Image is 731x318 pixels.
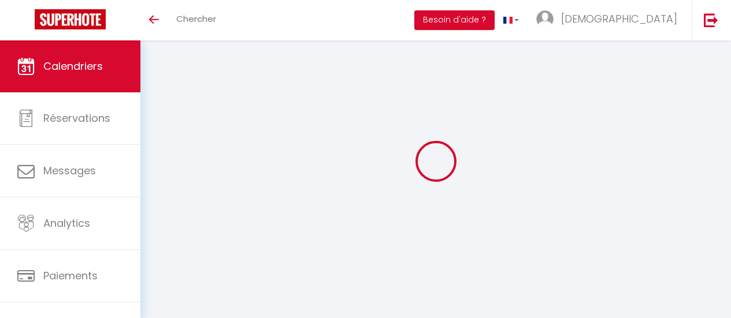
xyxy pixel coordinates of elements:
button: Besoin d'aide ? [414,10,495,30]
span: Réservations [43,111,110,125]
span: Analytics [43,216,90,230]
span: Calendriers [43,59,103,73]
img: logout [704,13,718,27]
span: Paiements [43,268,98,283]
img: ... [536,10,554,28]
span: [DEMOGRAPHIC_DATA] [561,12,677,26]
span: Chercher [176,13,216,25]
span: Messages [43,163,96,178]
img: Super Booking [35,9,106,29]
